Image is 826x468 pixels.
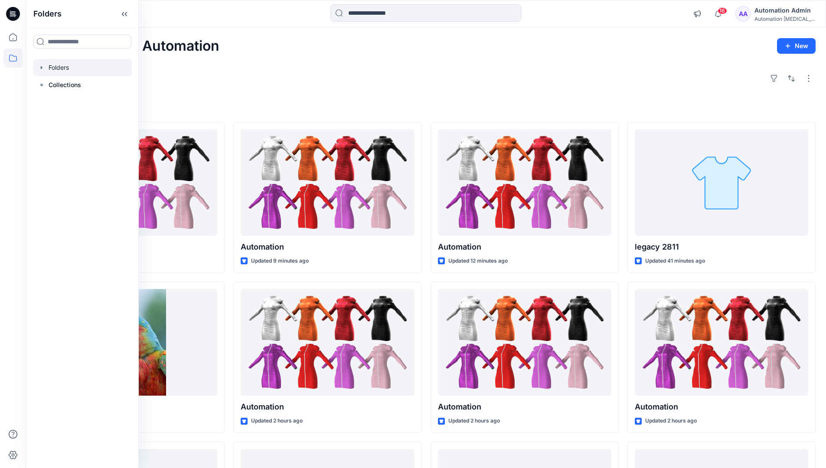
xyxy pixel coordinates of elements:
p: Updated 41 minutes ago [645,257,705,266]
p: Automation [241,401,414,413]
p: Collections [49,80,81,90]
span: 16 [718,7,727,14]
h4: Styles [36,103,816,113]
a: Automation [635,289,808,396]
div: Automation [MEDICAL_DATA]... [754,16,815,22]
p: Updated 12 minutes ago [448,257,508,266]
div: AA [735,6,751,22]
p: Updated 2 hours ago [645,416,697,426]
a: Automation [438,289,611,396]
p: legacy 2811 [635,241,808,253]
p: Automation [438,241,611,253]
p: Automation [438,401,611,413]
p: Updated 2 hours ago [251,416,303,426]
p: Updated 2 hours ago [448,416,500,426]
a: Automation [438,129,611,236]
p: Automation [635,401,808,413]
p: Updated 9 minutes ago [251,257,309,266]
div: Automation Admin [754,5,815,16]
a: legacy 2811 [635,129,808,236]
p: Automation [241,241,414,253]
button: New [777,38,816,54]
a: Automation [241,289,414,396]
a: Automation [241,129,414,236]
